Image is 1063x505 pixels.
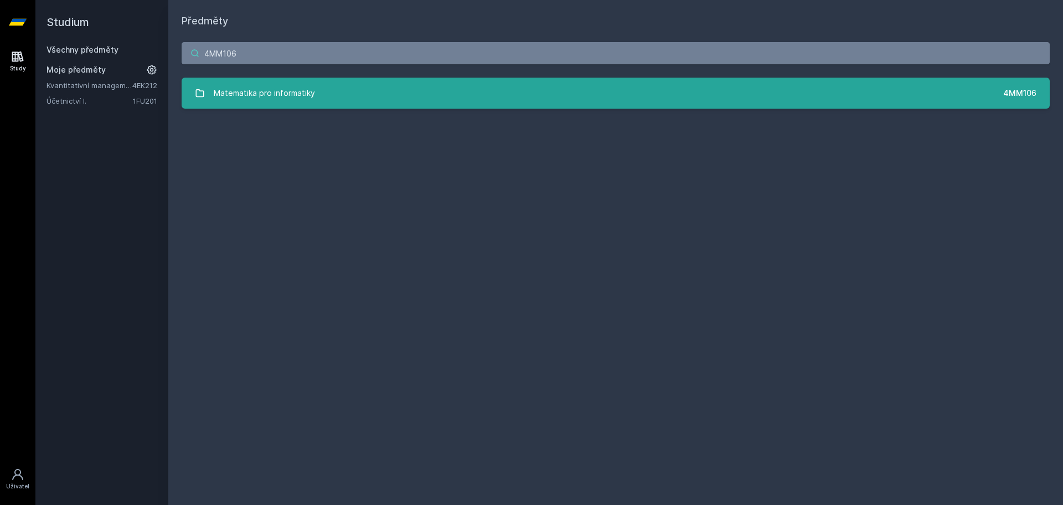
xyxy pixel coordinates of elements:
[182,78,1050,109] a: Matematika pro informatiky 4MM106
[2,44,33,78] a: Study
[133,96,157,105] a: 1FU201
[2,462,33,496] a: Uživatel
[47,95,133,106] a: Účetnictví I.
[47,64,106,75] span: Moje předměty
[182,13,1050,29] h1: Předměty
[10,64,26,73] div: Study
[47,45,118,54] a: Všechny předměty
[214,82,315,104] div: Matematika pro informatiky
[1003,88,1036,99] div: 4MM106
[132,81,157,90] a: 4EK212
[182,42,1050,64] input: Název nebo ident předmětu…
[6,482,29,491] div: Uživatel
[47,80,132,91] a: Kvantitativní management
